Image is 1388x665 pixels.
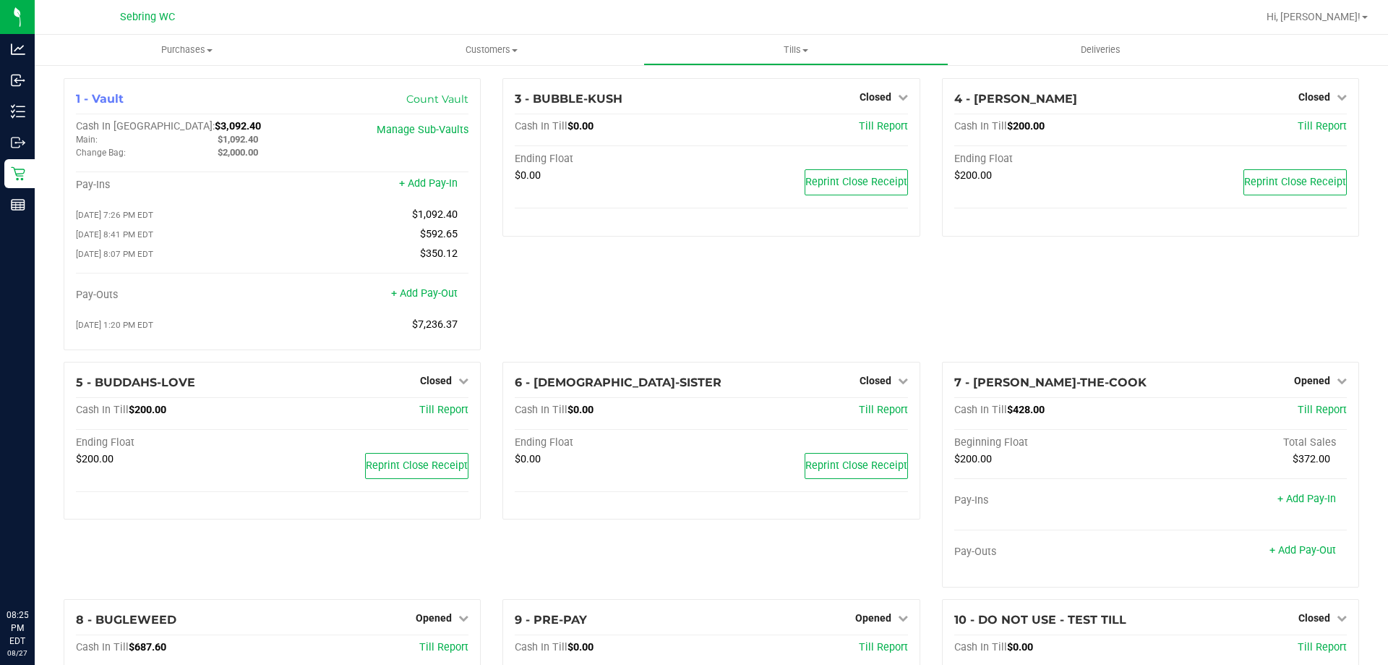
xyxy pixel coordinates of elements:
[515,641,567,653] span: Cash In Till
[515,404,567,416] span: Cash In Till
[860,375,891,386] span: Closed
[7,609,28,648] p: 08:25 PM EDT
[420,228,458,240] span: $592.65
[1061,43,1140,56] span: Deliveries
[76,120,215,132] span: Cash In [GEOGRAPHIC_DATA]:
[215,120,261,132] span: $3,092.40
[1298,120,1347,132] a: Till Report
[406,93,468,106] a: Count Vault
[1294,375,1330,386] span: Opened
[76,289,273,302] div: Pay-Outs
[948,35,1253,65] a: Deliveries
[855,612,891,624] span: Opened
[391,287,458,300] a: + Add Pay-Out
[11,135,25,150] inline-svg: Outbound
[805,176,907,188] span: Reprint Close Receipt
[954,169,992,182] span: $200.00
[515,376,721,389] span: 6 - [DEMOGRAPHIC_DATA]-SISTER
[567,641,594,653] span: $0.00
[515,436,711,449] div: Ending Float
[76,135,98,145] span: Main:
[412,318,458,331] span: $7,236.37
[515,120,567,132] span: Cash In Till
[954,453,992,465] span: $200.00
[76,376,195,389] span: 5 - BUDDAHS-LOVE
[76,436,273,449] div: Ending Float
[1007,404,1045,416] span: $428.00
[420,375,452,386] span: Closed
[416,612,452,624] span: Opened
[567,404,594,416] span: $0.00
[859,404,908,416] a: Till Report
[120,11,175,23] span: Sebring WC
[515,169,541,182] span: $0.00
[567,120,594,132] span: $0.00
[377,124,468,136] a: Manage Sub-Vaults
[515,613,587,627] span: 9 - PRE-PAY
[339,35,643,65] a: Customers
[76,210,153,220] span: [DATE] 7:26 PM EDT
[954,641,1007,653] span: Cash In Till
[35,43,339,56] span: Purchases
[76,92,124,106] span: 1 - Vault
[954,546,1151,559] div: Pay-Outs
[11,166,25,181] inline-svg: Retail
[14,549,58,593] iframe: Resource center
[218,134,258,145] span: $1,092.40
[515,453,541,465] span: $0.00
[76,229,153,240] span: [DATE] 8:41 PM EDT
[1007,641,1033,653] span: $0.00
[35,35,339,65] a: Purchases
[954,376,1147,389] span: 7 - [PERSON_NAME]-THE-COOK
[954,153,1151,166] div: Ending Float
[805,453,908,479] button: Reprint Close Receipt
[76,404,129,416] span: Cash In Till
[7,648,28,658] p: 08/27
[1277,493,1336,505] a: + Add Pay-In
[1298,612,1330,624] span: Closed
[954,613,1126,627] span: 10 - DO NOT USE - TEST TILL
[515,92,622,106] span: 3 - BUBBLE-KUSH
[1298,91,1330,103] span: Closed
[76,320,153,330] span: [DATE] 1:20 PM EDT
[805,459,907,472] span: Reprint Close Receipt
[11,198,25,212] inline-svg: Reports
[859,641,908,653] a: Till Report
[11,73,25,88] inline-svg: Inbound
[515,153,711,166] div: Ending Float
[76,613,176,627] span: 8 - BUGLEWEED
[412,208,458,221] span: $1,092.40
[644,43,947,56] span: Tills
[365,453,468,479] button: Reprint Close Receipt
[366,459,468,472] span: Reprint Close Receipt
[399,177,458,190] a: + Add Pay-In
[76,641,129,653] span: Cash In Till
[76,249,153,259] span: [DATE] 8:07 PM EDT
[420,247,458,260] span: $350.12
[643,35,948,65] a: Tills
[129,641,166,653] span: $687.60
[419,641,468,653] span: Till Report
[11,42,25,56] inline-svg: Analytics
[954,92,1077,106] span: 4 - [PERSON_NAME]
[860,91,891,103] span: Closed
[1269,544,1336,556] a: + Add Pay-Out
[340,43,643,56] span: Customers
[954,120,1007,132] span: Cash In Till
[1298,404,1347,416] a: Till Report
[859,120,908,132] a: Till Report
[1243,169,1347,195] button: Reprint Close Receipt
[129,404,166,416] span: $200.00
[218,147,258,158] span: $2,000.00
[419,404,468,416] a: Till Report
[805,169,908,195] button: Reprint Close Receipt
[1267,11,1361,22] span: Hi, [PERSON_NAME]!
[1298,641,1347,653] a: Till Report
[1007,120,1045,132] span: $200.00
